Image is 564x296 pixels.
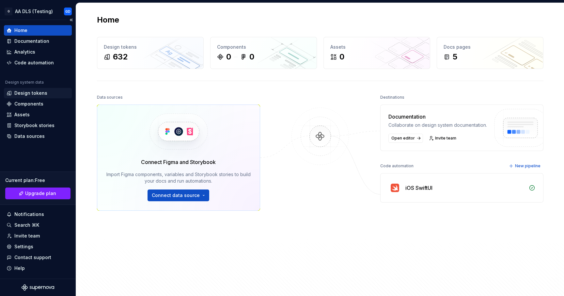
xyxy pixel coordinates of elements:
[323,37,430,69] a: Assets0
[339,52,344,62] div: 0
[4,25,72,36] a: Home
[104,44,197,50] div: Design tokens
[14,111,30,118] div: Assets
[14,233,40,239] div: Invite team
[4,263,72,273] button: Help
[14,101,43,107] div: Components
[67,15,76,25] button: Collapse sidebar
[14,222,39,228] div: Search ⌘K
[14,38,49,44] div: Documentation
[4,88,72,98] a: Design tokens
[106,171,251,184] div: Import Figma components, variables and Storybook stories to build your docs and run automations.
[4,131,72,141] a: Data sources
[391,136,415,141] span: Open editor
[4,58,72,68] a: Code automation
[14,211,44,218] div: Notifications
[5,8,12,15] div: G
[4,252,72,263] button: Contact support
[15,8,53,15] div: AA DLS (Testing)
[22,284,54,291] svg: Supernova Logo
[65,9,70,14] div: GD
[4,47,72,57] a: Analytics
[380,161,414,171] div: Code automation
[97,37,204,69] a: Design tokens632
[4,220,72,230] button: Search ⌘K
[515,163,540,169] span: New pipeline
[4,99,72,109] a: Components
[226,52,231,62] div: 0
[5,188,70,199] a: Upgrade plan
[14,265,25,271] div: Help
[330,44,423,50] div: Assets
[5,80,44,85] div: Design system data
[148,189,209,201] button: Connect data source
[113,52,128,62] div: 632
[4,209,72,220] button: Notifications
[380,93,404,102] div: Destinations
[405,184,432,192] div: iOS SwiftUI
[152,192,200,199] span: Connect data source
[210,37,317,69] a: Components00
[388,134,423,143] a: Open editor
[5,177,70,184] div: Current plan : Free
[249,52,254,62] div: 0
[4,231,72,241] a: Invite team
[25,190,56,197] span: Upgrade plan
[14,133,45,140] div: Data sources
[4,36,72,46] a: Documentation
[388,122,487,128] div: Collaborate on design system documentation.
[4,241,72,252] a: Settings
[388,113,487,121] div: Documentation
[453,52,457,62] div: 5
[217,44,310,50] div: Components
[4,120,72,131] a: Storybook stories
[97,15,119,25] h2: Home
[14,254,51,261] div: Contact support
[14,122,55,129] div: Storybook stories
[14,59,54,66] div: Code automation
[14,90,47,96] div: Design tokens
[507,161,543,171] button: New pipeline
[14,243,33,250] div: Settings
[141,158,216,166] div: Connect Figma and Storybook
[437,37,543,69] a: Docs pages5
[427,134,459,143] a: Invite team
[4,109,72,120] a: Assets
[14,27,27,34] div: Home
[14,49,35,55] div: Analytics
[1,4,74,18] button: GAA DLS (Testing)GD
[435,136,456,141] span: Invite team
[97,93,123,102] div: Data sources
[444,44,537,50] div: Docs pages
